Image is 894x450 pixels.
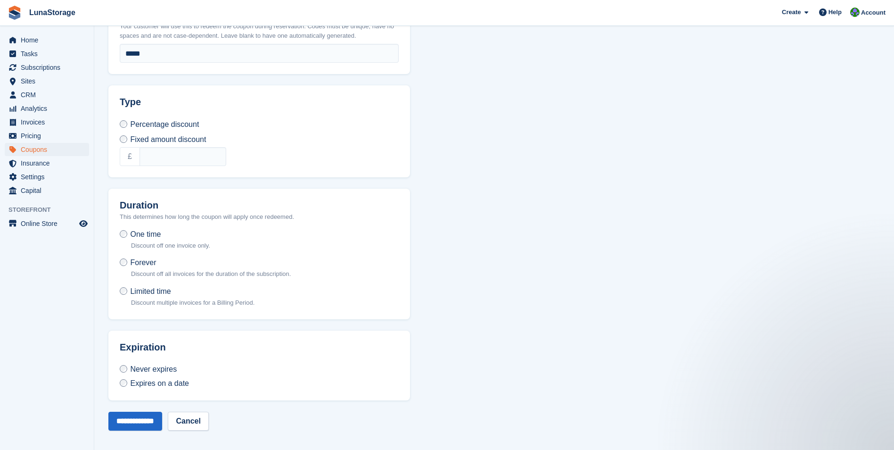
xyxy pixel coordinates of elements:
[130,230,161,238] span: One time
[131,269,291,279] p: Discount off all invoices for the duration of the subscription.
[120,200,399,211] h2: Duration
[130,287,171,295] span: Limited time
[5,184,89,197] a: menu
[21,129,77,142] span: Pricing
[120,97,399,108] h2: Type
[5,170,89,183] a: menu
[120,230,127,238] input: One time Discount off one invoice only.
[130,258,156,267] span: Forever
[21,143,77,156] span: Coupons
[130,120,199,128] span: Percentage discount
[130,365,177,373] span: Never expires
[120,342,399,353] h2: Expiration
[861,8,886,17] span: Account
[168,412,208,431] a: Cancel
[5,143,89,156] a: menu
[120,212,399,222] p: This determines how long the coupon will apply once redeemed.
[782,8,801,17] span: Create
[5,61,89,74] a: menu
[131,298,254,308] p: Discount multiple invoices for a Billing Period.
[850,8,860,17] img: Cathal Vaughan
[21,170,77,183] span: Settings
[21,102,77,115] span: Analytics
[130,379,189,387] span: Expires on a date
[5,157,89,170] a: menu
[131,241,210,250] p: Discount off one invoice only.
[828,8,842,17] span: Help
[5,217,89,230] a: menu
[21,217,77,230] span: Online Store
[5,116,89,129] a: menu
[120,258,127,266] input: Forever Discount off all invoices for the duration of the subscription.
[120,379,127,387] input: Expires on a date
[25,5,79,20] a: LunaStorage
[5,75,89,88] a: menu
[5,33,89,47] a: menu
[120,365,127,373] input: Never expires
[130,135,206,143] span: Fixed amount discount
[21,116,77,129] span: Invoices
[120,287,127,295] input: Limited time Discount multiple invoices for a Billing Period.
[8,205,94,215] span: Storefront
[5,129,89,142] a: menu
[78,218,89,229] a: Preview store
[120,22,399,40] p: Your customer will use this to redeem the coupon during reservation. Codes must be unique, have n...
[21,75,77,88] span: Sites
[21,184,77,197] span: Capital
[5,88,89,101] a: menu
[21,157,77,170] span: Insurance
[21,88,77,101] span: CRM
[5,47,89,60] a: menu
[8,6,22,20] img: stora-icon-8386f47178a22dfd0bd8f6a31ec36ba5ce8667c1dd55bd0f319d3a0aa187defe.svg
[21,61,77,74] span: Subscriptions
[5,102,89,115] a: menu
[21,47,77,60] span: Tasks
[21,33,77,47] span: Home
[120,120,127,128] input: Percentage discount
[120,135,127,143] input: Fixed amount discount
